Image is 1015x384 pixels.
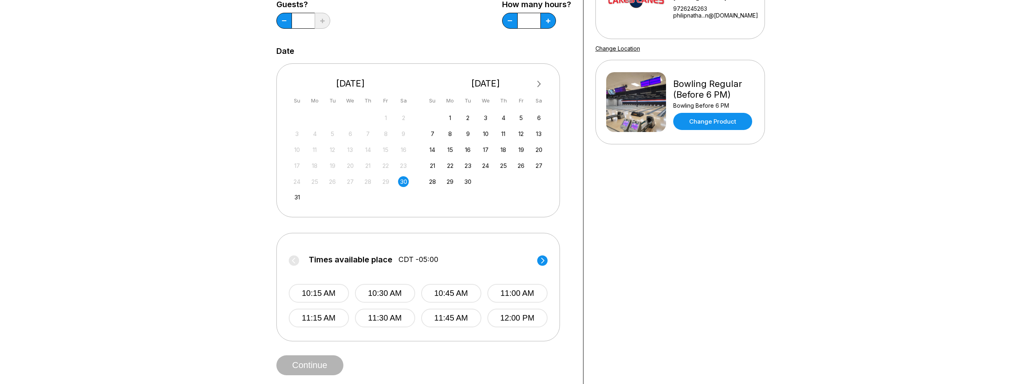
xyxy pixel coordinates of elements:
[427,128,438,139] div: Choose Sunday, September 7th, 2025
[498,144,509,155] div: Choose Thursday, September 18th, 2025
[345,95,356,106] div: We
[380,112,391,123] div: Not available Friday, August 1st, 2025
[480,112,491,123] div: Choose Wednesday, September 3rd, 2025
[380,176,391,187] div: Not available Friday, August 29th, 2025
[463,95,473,106] div: Tu
[345,176,356,187] div: Not available Wednesday, August 27th, 2025
[291,112,410,203] div: month 2025-08
[398,255,438,264] span: CDT -05:00
[289,284,349,303] button: 10:15 AM
[292,128,302,139] div: Not available Sunday, August 3rd, 2025
[345,144,356,155] div: Not available Wednesday, August 13th, 2025
[445,95,455,106] div: Mo
[498,95,509,106] div: Th
[327,176,338,187] div: Not available Tuesday, August 26th, 2025
[480,144,491,155] div: Choose Wednesday, September 17th, 2025
[463,144,473,155] div: Choose Tuesday, September 16th, 2025
[463,160,473,171] div: Choose Tuesday, September 23rd, 2025
[498,128,509,139] div: Choose Thursday, September 11th, 2025
[427,95,438,106] div: Su
[309,95,320,106] div: Mo
[534,128,544,139] div: Choose Saturday, September 13th, 2025
[516,112,526,123] div: Choose Friday, September 5th, 2025
[398,112,409,123] div: Not available Saturday, August 2nd, 2025
[309,160,320,171] div: Not available Monday, August 18th, 2025
[398,160,409,171] div: Not available Saturday, August 23rd, 2025
[363,95,373,106] div: Th
[424,78,548,89] div: [DATE]
[421,309,481,327] button: 11:45 AM
[463,112,473,123] div: Choose Tuesday, September 2nd, 2025
[292,95,302,106] div: Su
[445,176,455,187] div: Choose Monday, September 29th, 2025
[673,79,754,100] div: Bowling Regular (Before 6 PM)
[673,102,754,109] div: Bowling Before 6 PM
[498,112,509,123] div: Choose Thursday, September 4th, 2025
[445,128,455,139] div: Choose Monday, September 8th, 2025
[380,160,391,171] div: Not available Friday, August 22nd, 2025
[463,128,473,139] div: Choose Tuesday, September 9th, 2025
[289,309,349,327] button: 11:15 AM
[289,78,412,89] div: [DATE]
[445,144,455,155] div: Choose Monday, September 15th, 2025
[345,160,356,171] div: Not available Wednesday, August 20th, 2025
[516,160,526,171] div: Choose Friday, September 26th, 2025
[398,144,409,155] div: Not available Saturday, August 16th, 2025
[534,95,544,106] div: Sa
[398,176,409,187] div: Choose Saturday, August 30th, 2025
[380,128,391,139] div: Not available Friday, August 8th, 2025
[309,144,320,155] div: Not available Monday, August 11th, 2025
[673,12,758,19] a: philipnatha...n@[DOMAIN_NAME]
[363,128,373,139] div: Not available Thursday, August 7th, 2025
[534,160,544,171] div: Choose Saturday, September 27th, 2025
[398,128,409,139] div: Not available Saturday, August 9th, 2025
[516,128,526,139] div: Choose Friday, September 12th, 2025
[292,144,302,155] div: Not available Sunday, August 10th, 2025
[292,176,302,187] div: Not available Sunday, August 24th, 2025
[427,160,438,171] div: Choose Sunday, September 21st, 2025
[363,176,373,187] div: Not available Thursday, August 28th, 2025
[292,192,302,203] div: Choose Sunday, August 31st, 2025
[398,95,409,106] div: Sa
[292,160,302,171] div: Not available Sunday, August 17th, 2025
[487,284,548,303] button: 11:00 AM
[363,160,373,171] div: Not available Thursday, August 21st, 2025
[534,112,544,123] div: Choose Saturday, September 6th, 2025
[533,78,546,91] button: Next Month
[480,128,491,139] div: Choose Wednesday, September 10th, 2025
[480,95,491,106] div: We
[327,160,338,171] div: Not available Tuesday, August 19th, 2025
[606,72,666,132] img: Bowling Regular (Before 6 PM)
[427,144,438,155] div: Choose Sunday, September 14th, 2025
[426,112,546,187] div: month 2025-09
[534,144,544,155] div: Choose Saturday, September 20th, 2025
[595,45,640,52] a: Change Location
[421,284,481,303] button: 10:45 AM
[327,95,338,106] div: Tu
[355,284,415,303] button: 10:30 AM
[309,128,320,139] div: Not available Monday, August 4th, 2025
[445,112,455,123] div: Choose Monday, September 1st, 2025
[480,160,491,171] div: Choose Wednesday, September 24th, 2025
[673,113,752,130] a: Change Product
[363,144,373,155] div: Not available Thursday, August 14th, 2025
[380,95,391,106] div: Fr
[516,95,526,106] div: Fr
[498,160,509,171] div: Choose Thursday, September 25th, 2025
[345,128,356,139] div: Not available Wednesday, August 6th, 2025
[463,176,473,187] div: Choose Tuesday, September 30th, 2025
[445,160,455,171] div: Choose Monday, September 22nd, 2025
[380,144,391,155] div: Not available Friday, August 15th, 2025
[673,5,758,12] div: 9726245263
[327,144,338,155] div: Not available Tuesday, August 12th, 2025
[327,128,338,139] div: Not available Tuesday, August 5th, 2025
[487,309,548,327] button: 12:00 PM
[276,47,294,55] label: Date
[355,309,415,327] button: 11:30 AM
[309,255,392,264] span: Times available place
[309,176,320,187] div: Not available Monday, August 25th, 2025
[427,176,438,187] div: Choose Sunday, September 28th, 2025
[516,144,526,155] div: Choose Friday, September 19th, 2025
